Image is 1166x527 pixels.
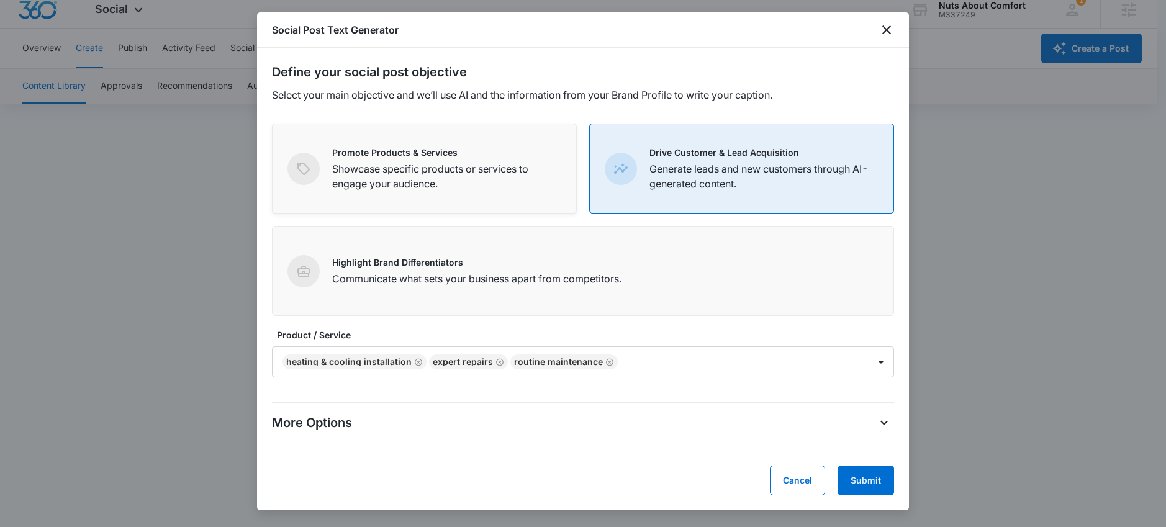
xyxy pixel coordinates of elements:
[770,466,825,495] button: Cancel
[433,358,493,366] div: Expert Repairs
[34,72,43,82] img: tab_domain_overview_orange.svg
[603,358,614,366] div: Remove Routine Maintenance
[277,328,899,341] label: Product / Service
[879,22,894,37] button: close
[514,358,603,366] div: Routine Maintenance
[272,22,399,37] h1: Social Post Text Generator
[649,161,879,191] p: Generate leads and new customers through AI-generated content.
[47,73,111,81] div: Domain Overview
[332,271,621,286] p: Communicate what sets your business apart from competitors.
[838,466,894,495] button: Submit
[874,413,894,433] button: More Options
[493,358,504,366] div: Remove Expert Repairs
[20,20,30,30] img: logo_orange.svg
[124,72,133,82] img: tab_keywords_by_traffic_grey.svg
[649,146,879,159] p: Drive Customer & Lead Acquisition
[332,256,621,269] p: Highlight Brand Differentiators
[20,32,30,42] img: website_grey.svg
[272,63,894,81] h2: Define your social post objective
[272,413,352,432] p: More Options
[286,358,412,366] div: Heating & Cooling Installation
[332,161,561,191] p: Showcase specific products or services to engage your audience.
[137,73,209,81] div: Keywords by Traffic
[272,88,894,102] p: Select your main objective and we’ll use AI and the information from your Brand Profile to write ...
[32,32,137,42] div: Domain: [DOMAIN_NAME]
[332,146,561,159] p: Promote Products & Services
[35,20,61,30] div: v 4.0.25
[412,358,423,366] div: Remove Heating & Cooling Installation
